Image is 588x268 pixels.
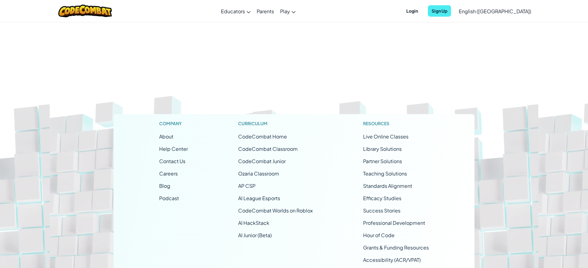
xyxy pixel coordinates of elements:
span: Live Online Classes [363,133,408,140]
a: AI Junior (Beta) [238,232,272,238]
a: Standards Alignment [363,183,412,189]
button: Sign Up [428,5,451,17]
span: Play [280,8,290,14]
button: Login [403,5,422,17]
a: AI League Esports [238,195,280,201]
span: English ([GEOGRAPHIC_DATA]) [459,8,531,14]
a: Play [277,3,299,19]
a: Hour of Code [363,232,395,238]
h1: Company [159,120,188,127]
a: CodeCombat Junior [238,158,286,164]
a: CodeCombat Worlds on Roblox [238,207,313,214]
a: Educators [218,3,254,19]
a: Partner Solutions [363,158,402,164]
a: Efficacy Studies [363,195,401,201]
a: Help Center [159,146,188,152]
a: English ([GEOGRAPHIC_DATA]) [456,3,534,19]
a: AP CSP [238,183,255,189]
a: Accessibility (ACR/VPAT) [363,257,421,263]
span: Educators [221,8,245,14]
a: Ozaria Classroom [238,170,279,177]
a: Careers [159,170,178,177]
img: CodeCombat logo [58,5,112,17]
a: About [159,133,173,140]
span: CodeCombat Home [238,133,287,140]
span: Contact Us [159,158,185,164]
a: Blog [159,183,170,189]
a: Parents [254,3,277,19]
h1: Curriculum [238,120,313,127]
a: Library Solutions [363,146,402,152]
a: Success Stories [363,207,400,214]
a: Professional Development [363,220,425,226]
a: AI HackStack [238,220,269,226]
a: CodeCombat Classroom [238,146,298,152]
a: Teaching Solutions [363,170,407,177]
h1: Resources [363,120,429,127]
a: Grants & Funding Resources [363,244,429,251]
a: Podcast [159,195,179,201]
